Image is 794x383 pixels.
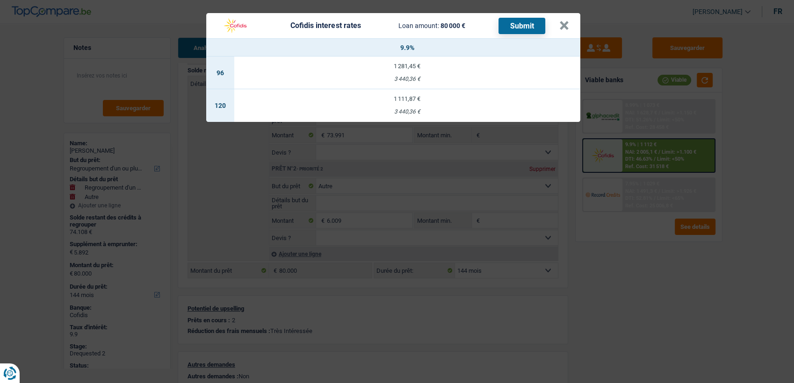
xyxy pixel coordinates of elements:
th: 9.9% [234,39,580,57]
div: 1 281,45 € [234,63,580,69]
td: 120 [206,89,234,122]
span: 80 000 € [440,22,465,29]
img: Cofidis [217,17,253,35]
span: Loan amount: [398,22,439,29]
div: 3 440,36 € [234,76,580,82]
button: × [559,21,569,30]
td: 96 [206,57,234,89]
div: Cofidis interest rates [290,22,361,29]
button: Submit [498,18,545,34]
div: 1 111,87 € [234,96,580,102]
div: 3 440,36 € [234,109,580,115]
